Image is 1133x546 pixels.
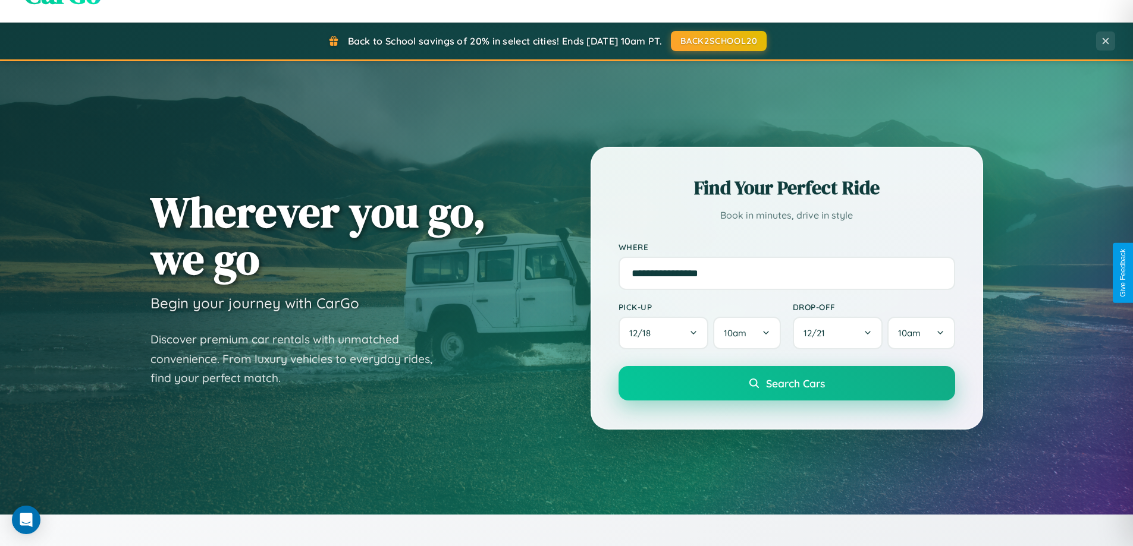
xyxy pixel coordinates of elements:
button: 10am [887,317,955,349]
p: Discover premium car rentals with unmatched convenience. From luxury vehicles to everyday rides, ... [150,330,448,388]
label: Where [619,242,955,252]
h3: Begin your journey with CarGo [150,294,359,312]
label: Pick-up [619,302,781,312]
div: Open Intercom Messenger [12,506,40,534]
button: BACK2SCHOOL20 [671,31,767,51]
span: Back to School savings of 20% in select cities! Ends [DATE] 10am PT. [348,35,662,47]
span: 10am [898,327,921,339]
label: Drop-off [793,302,955,312]
button: 12/18 [619,317,709,349]
button: Search Cars [619,366,955,400]
h2: Find Your Perfect Ride [619,175,955,201]
span: 12 / 21 [804,327,831,339]
button: 12/21 [793,317,883,349]
div: Give Feedback [1119,249,1127,297]
h1: Wherever you go, we go [150,188,486,282]
p: Book in minutes, drive in style [619,207,955,224]
span: 12 / 18 [629,327,657,339]
span: 10am [724,327,746,339]
button: 10am [713,317,780,349]
span: Search Cars [766,377,825,390]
